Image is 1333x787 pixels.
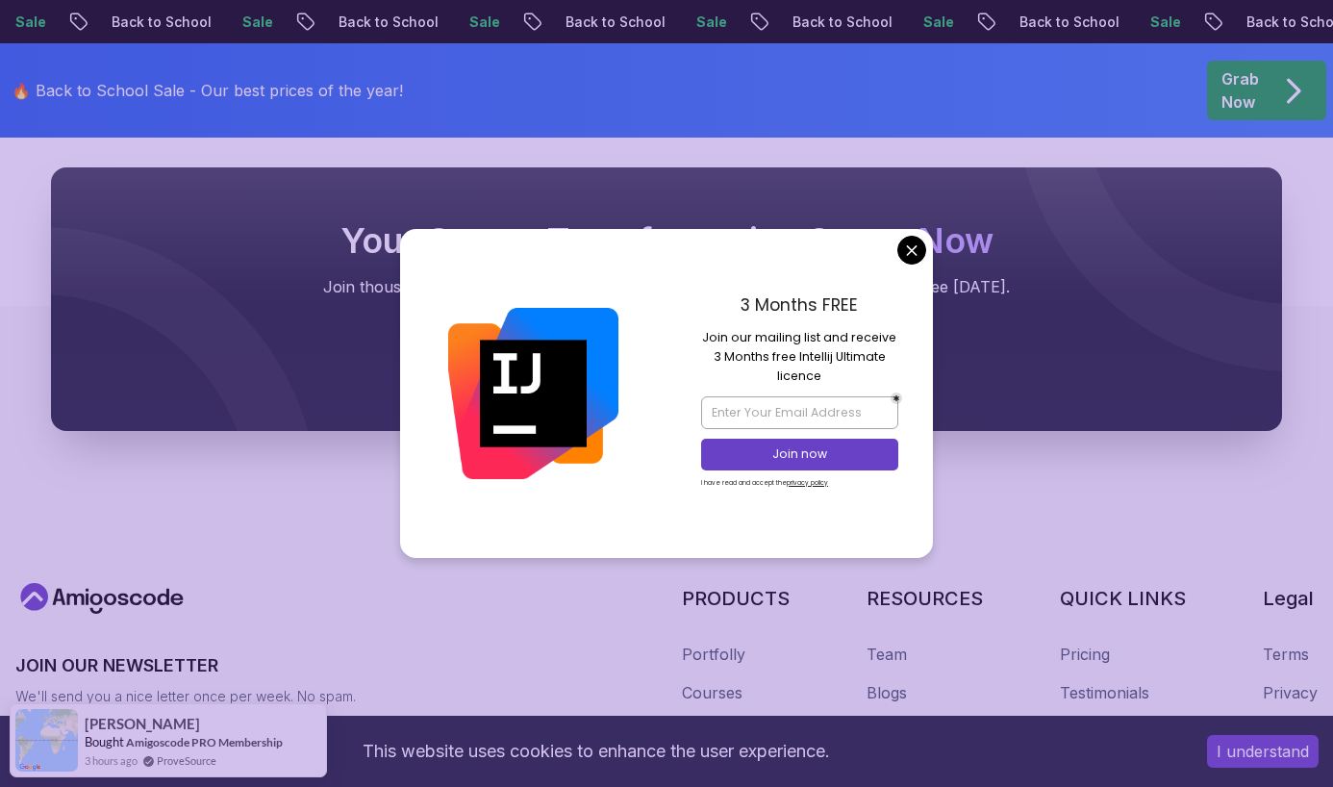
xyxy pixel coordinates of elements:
span: [PERSON_NAME] [85,716,200,732]
p: Sale [1133,13,1195,32]
a: Testimonials [1060,681,1149,704]
p: Sale [225,13,287,32]
a: Blogs [867,681,907,704]
a: Pricing [1060,643,1110,666]
p: Back to School [94,13,225,32]
a: Privacy [1263,681,1318,704]
p: 🔥 Back to School Sale - Our best prices of the year! [12,79,403,102]
a: Amigoscode PRO Membership [126,735,283,749]
p: Sale [679,13,741,32]
a: Terms [1263,643,1309,666]
span: Bought [85,734,124,749]
h3: RESOURCES [867,585,983,612]
h3: PRODUCTS [682,585,790,612]
a: ProveSource [157,752,216,769]
span: Now [918,219,993,262]
h3: JOIN OUR NEWSLETTER [15,652,446,679]
p: Join thousands of developers mastering in-demand skills with Amigoscode. Try it free [DATE]. [89,275,1244,298]
button: Accept cookies [1207,735,1319,768]
div: This website uses cookies to enhance the user experience. [14,730,1178,773]
p: Back to School [775,13,906,32]
p: Back to School [321,13,452,32]
h3: QUICK LINKS [1060,585,1186,612]
p: Grab Now [1221,67,1259,114]
h2: Your Career Transformation Starts [89,221,1244,260]
p: We'll send you a nice letter once per week. No spam. [15,687,446,706]
span: 3 hours ago [85,752,138,769]
p: Sale [906,13,968,32]
a: Team [867,643,907,666]
p: Sale [452,13,514,32]
h3: Legal [1263,585,1318,612]
p: Back to School [548,13,679,32]
a: Courses [682,681,742,704]
img: provesource social proof notification image [15,709,78,772]
a: Portfolly [682,643,745,666]
p: Back to School [1002,13,1133,32]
